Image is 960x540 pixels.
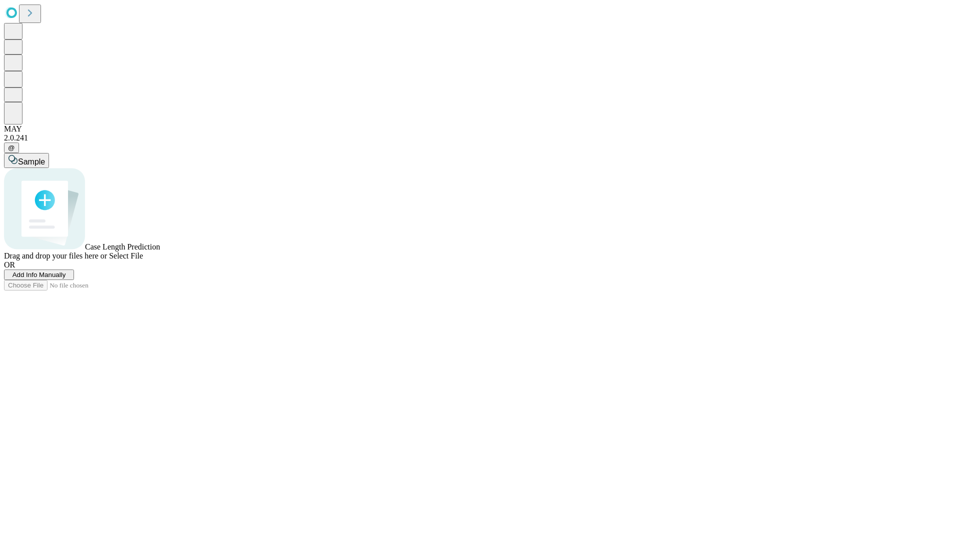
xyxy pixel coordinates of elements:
button: Sample [4,153,49,168]
button: @ [4,142,19,153]
span: Add Info Manually [12,271,66,278]
span: OR [4,260,15,269]
div: 2.0.241 [4,133,956,142]
span: @ [8,144,15,151]
span: Sample [18,157,45,166]
span: Drag and drop your files here or [4,251,107,260]
div: MAY [4,124,956,133]
button: Add Info Manually [4,269,74,280]
span: Case Length Prediction [85,242,160,251]
span: Select File [109,251,143,260]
